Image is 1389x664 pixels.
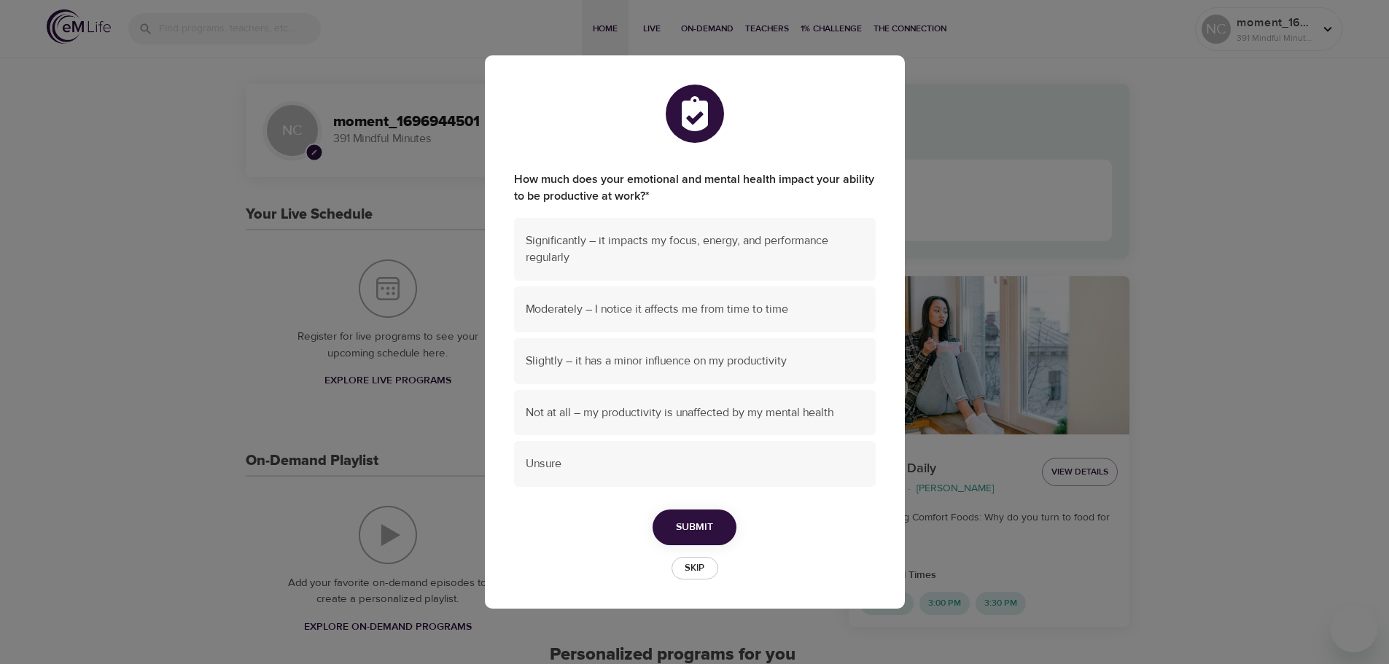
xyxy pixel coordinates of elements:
span: Slightly – it has a minor influence on my productivity [526,353,864,370]
button: Submit [653,509,736,545]
span: Moderately – I notice it affects me from time to time [526,301,864,318]
button: Skip [672,557,718,579]
span: Skip [679,560,711,577]
span: Unsure [526,456,864,472]
span: Submit [676,518,713,536]
label: How much does your emotional and mental health impact your ability to be productive at work? [514,171,876,205]
span: Not at all – my productivity is unaffected by my mental health [526,405,864,421]
span: Significantly – it impacts my focus, energy, and performance regularly [526,233,864,266]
